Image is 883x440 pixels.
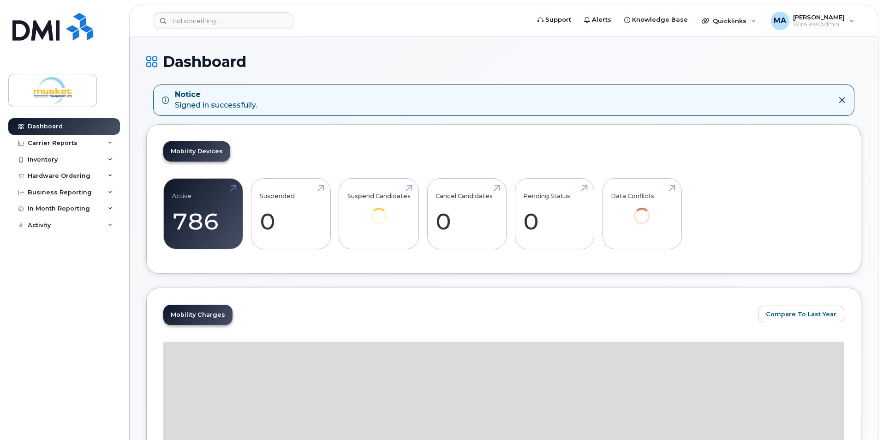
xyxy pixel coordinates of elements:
a: Suspended 0 [260,183,322,244]
span: Compare To Last Year [766,310,836,319]
strong: Notice [175,90,257,100]
h1: Dashboard [146,54,861,70]
a: Cancel Candidates 0 [436,183,498,244]
a: Mobility Charges [163,305,233,325]
a: Suspend Candidates [347,183,411,236]
button: Compare To Last Year [758,306,844,322]
a: Mobility Devices [163,141,230,162]
a: Active 786 [172,183,234,244]
a: Data Conflicts [611,183,673,236]
a: Pending Status 0 [523,183,585,244]
div: Signed in successfully. [175,90,257,111]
